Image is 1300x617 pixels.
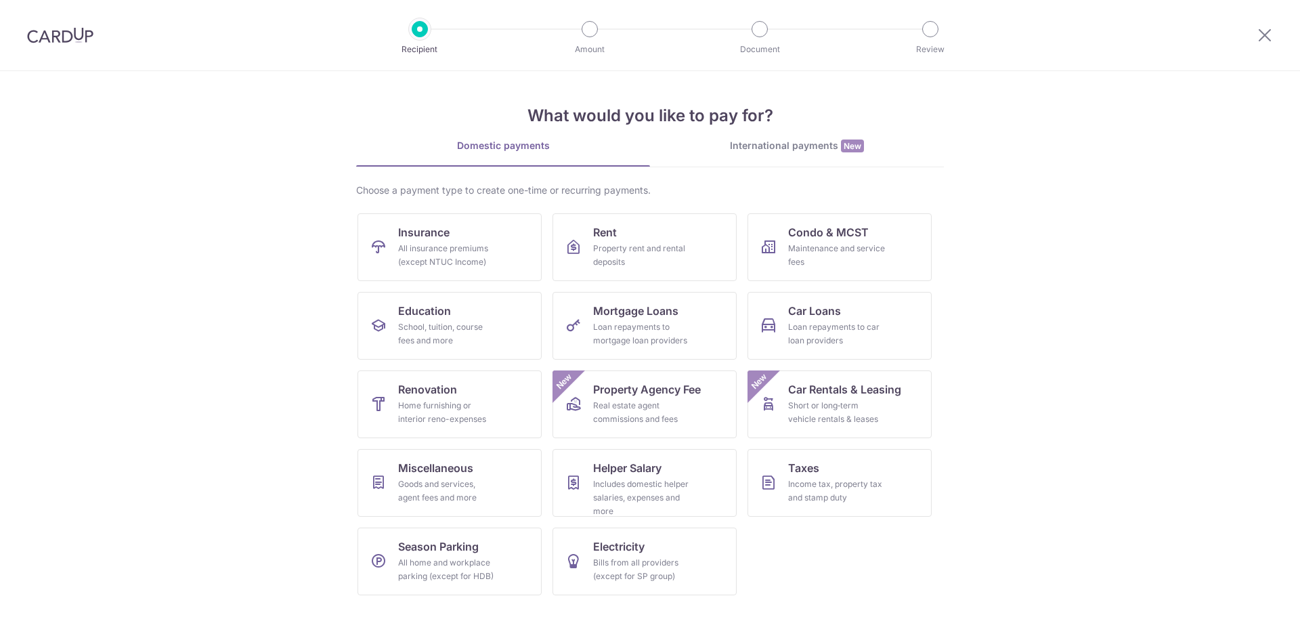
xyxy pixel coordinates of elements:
[27,27,93,43] img: CardUp
[788,242,886,269] div: Maintenance and service fees
[398,381,457,398] span: Renovation
[357,449,542,517] a: MiscellaneousGoods and services, agent fees and more
[593,242,691,269] div: Property rent and rental deposits
[748,370,771,393] span: New
[398,303,451,319] span: Education
[357,292,542,360] a: EducationSchool, tuition, course fees and more
[747,213,932,281] a: Condo & MCSTMaintenance and service fees
[710,43,810,56] p: Document
[593,538,645,555] span: Electricity
[540,43,640,56] p: Amount
[552,370,737,438] a: Property Agency FeeReal estate agent commissions and feesNew
[398,320,496,347] div: School, tuition, course fees and more
[356,184,944,197] div: Choose a payment type to create one-time or recurring payments.
[357,528,542,595] a: Season ParkingAll home and workplace parking (except for HDB)
[552,213,737,281] a: RentProperty rent and rental deposits
[553,370,576,393] span: New
[593,556,691,583] div: Bills from all providers (except for SP group)
[357,370,542,438] a: RenovationHome furnishing or interior reno-expenses
[788,303,841,319] span: Car Loans
[552,292,737,360] a: Mortgage LoansLoan repayments to mortgage loan providers
[841,140,864,152] span: New
[370,43,470,56] p: Recipient
[593,224,617,240] span: Rent
[398,242,496,269] div: All insurance premiums (except NTUC Income)
[788,320,886,347] div: Loan repayments to car loan providers
[788,381,901,398] span: Car Rentals & Leasing
[788,460,819,476] span: Taxes
[398,399,496,426] div: Home furnishing or interior reno-expenses
[552,528,737,595] a: ElectricityBills from all providers (except for SP group)
[398,460,473,476] span: Miscellaneous
[398,224,450,240] span: Insurance
[398,556,496,583] div: All home and workplace parking (except for HDB)
[788,399,886,426] div: Short or long‑term vehicle rentals & leases
[1213,576,1286,610] iframe: Opens a widget where you can find more information
[356,139,650,152] div: Domestic payments
[593,477,691,518] div: Includes domestic helper salaries, expenses and more
[593,303,678,319] span: Mortgage Loans
[747,292,932,360] a: Car LoansLoan repayments to car loan providers
[788,224,869,240] span: Condo & MCST
[593,399,691,426] div: Real estate agent commissions and fees
[747,449,932,517] a: TaxesIncome tax, property tax and stamp duty
[552,449,737,517] a: Helper SalaryIncludes domestic helper salaries, expenses and more
[880,43,980,56] p: Review
[398,538,479,555] span: Season Parking
[747,370,932,438] a: Car Rentals & LeasingShort or long‑term vehicle rentals & leasesNew
[788,477,886,505] div: Income tax, property tax and stamp duty
[593,381,701,398] span: Property Agency Fee
[398,477,496,505] div: Goods and services, agent fees and more
[357,213,542,281] a: InsuranceAll insurance premiums (except NTUC Income)
[593,320,691,347] div: Loan repayments to mortgage loan providers
[356,104,944,128] h4: What would you like to pay for?
[593,460,662,476] span: Helper Salary
[650,139,944,153] div: International payments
